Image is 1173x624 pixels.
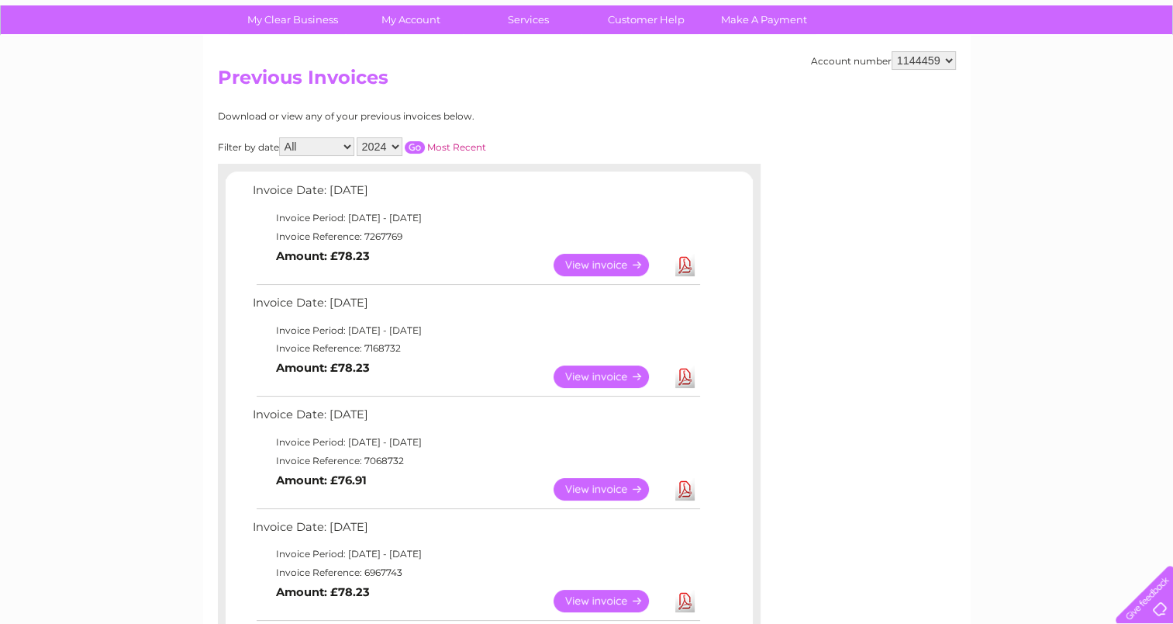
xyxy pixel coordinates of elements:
a: Make A Payment [700,5,828,34]
a: Log out [1122,66,1158,78]
a: Telecoms [982,66,1029,78]
td: Invoice Reference: 6967743 [249,563,702,582]
b: Amount: £76.91 [276,473,367,487]
a: Blog [1038,66,1061,78]
div: Download or view any of your previous invoices below. [218,111,625,122]
a: View [554,254,668,276]
a: 0333 014 3131 [881,8,988,27]
td: Invoice Period: [DATE] - [DATE] [249,433,702,452]
div: Filter by date [218,137,625,156]
a: My Clear Business [229,5,357,34]
b: Amount: £78.23 [276,361,370,375]
a: Energy [939,66,973,78]
h2: Previous Invoices [218,67,956,96]
td: Invoice Period: [DATE] - [DATE] [249,321,702,340]
a: Customer Help [582,5,710,34]
td: Invoice Date: [DATE] [249,293,702,321]
a: Contact [1070,66,1108,78]
td: Invoice Reference: 7068732 [249,452,702,470]
a: Services [464,5,592,34]
td: Invoice Date: [DATE] [249,517,702,546]
td: Invoice Date: [DATE] [249,404,702,433]
td: Invoice Period: [DATE] - [DATE] [249,545,702,563]
img: logo.png [41,40,120,88]
b: Amount: £78.23 [276,585,370,599]
a: Most Recent [427,141,486,153]
a: Download [675,254,695,276]
a: View [554,366,668,388]
td: Invoice Period: [DATE] - [DATE] [249,209,702,227]
a: Download [675,366,695,388]
a: My Account [347,5,474,34]
td: Invoice Reference: 7168732 [249,339,702,358]
b: Amount: £78.23 [276,249,370,263]
a: Download [675,478,695,501]
a: View [554,478,668,501]
a: View [554,590,668,612]
a: Download [675,590,695,612]
div: Account number [811,51,956,70]
a: Water [900,66,930,78]
td: Invoice Reference: 7267769 [249,227,702,246]
div: Clear Business is a trading name of Verastar Limited (registered in [GEOGRAPHIC_DATA] No. 3667643... [221,9,954,75]
td: Invoice Date: [DATE] [249,180,702,209]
